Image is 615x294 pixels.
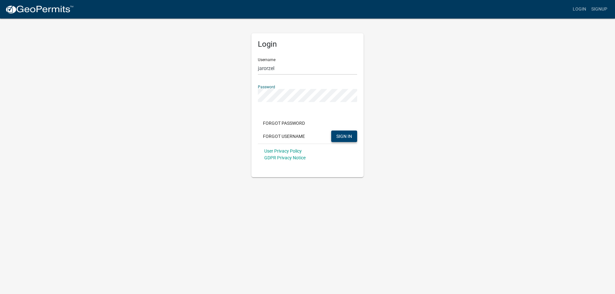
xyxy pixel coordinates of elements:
[570,3,589,15] a: Login
[258,131,310,142] button: Forgot Username
[264,148,302,154] a: User Privacy Policy
[331,131,357,142] button: SIGN IN
[264,155,306,160] a: GDPR Privacy Notice
[258,40,357,49] h5: Login
[258,117,310,129] button: Forgot Password
[589,3,610,15] a: Signup
[336,133,352,139] span: SIGN IN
